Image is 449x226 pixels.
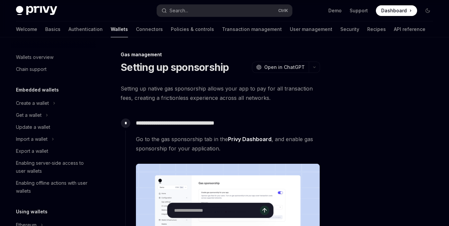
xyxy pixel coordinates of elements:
div: Create a wallet [16,99,49,107]
a: API reference [394,21,425,37]
span: Setting up native gas sponsorship allows your app to pay for all transaction fees, creating a fri... [121,84,320,103]
div: Enabling server-side access to user wallets [16,159,92,175]
a: Dashboard [376,5,417,16]
a: Export a wallet [11,145,96,157]
span: Dashboard [381,7,407,14]
span: Open in ChatGPT [264,64,305,71]
a: Policies & controls [171,21,214,37]
a: Enabling server-side access to user wallets [11,157,96,177]
h5: Using wallets [16,208,48,216]
a: Security [340,21,359,37]
a: Authentication [68,21,103,37]
a: Chain support [11,63,96,75]
button: Send message [260,206,269,215]
a: Enabling offline actions with user wallets [11,177,96,197]
img: dark logo [16,6,57,15]
h5: Embedded wallets [16,86,59,94]
span: Ctrl K [278,8,288,13]
div: Export a wallet [16,147,48,155]
div: Chain support [16,65,47,73]
button: Open in ChatGPT [252,62,309,73]
a: Wallets overview [11,51,96,63]
div: Update a wallet [16,123,50,131]
div: Wallets overview [16,53,54,61]
button: Toggle dark mode [422,5,433,16]
a: Demo [328,7,342,14]
a: User management [290,21,332,37]
a: Welcome [16,21,37,37]
span: Go to the gas sponsorship tab in the , and enable gas sponsorship for your application. [136,134,320,153]
h1: Setting up sponsorship [121,61,229,73]
a: Basics [45,21,60,37]
div: Get a wallet [16,111,42,119]
div: Gas management [121,51,320,58]
div: Search... [169,7,188,15]
a: Connectors [136,21,163,37]
a: Update a wallet [11,121,96,133]
div: Import a wallet [16,135,48,143]
div: Enabling offline actions with user wallets [16,179,92,195]
button: Search...CtrlK [157,5,292,17]
a: Wallets [111,21,128,37]
a: Privy Dashboard [228,136,272,143]
a: Transaction management [222,21,282,37]
a: Support [350,7,368,14]
a: Recipes [367,21,386,37]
